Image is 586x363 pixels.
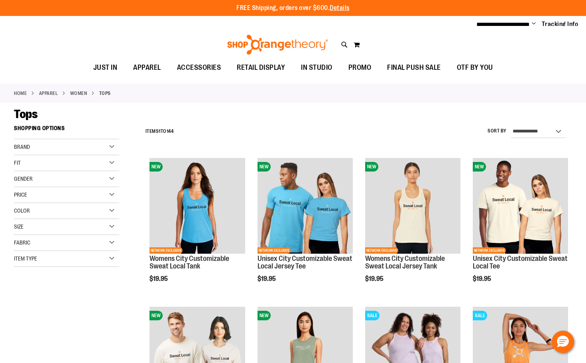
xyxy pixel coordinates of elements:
a: Womens City Customizable Sweat Local Tank [149,254,229,270]
h2: Items to [146,125,174,138]
span: Size [14,223,24,230]
span: NETWORK EXCLUSIVE [258,247,291,254]
a: Home [14,90,27,97]
span: Tops [14,107,37,121]
span: IN STUDIO [301,59,332,77]
span: 1 [159,128,161,134]
span: Item Type [14,255,37,262]
strong: Tops [99,90,111,97]
img: Shop Orangetheory [226,35,329,55]
a: APPAREL [39,90,58,97]
a: FINAL PUSH SALE [379,59,449,77]
span: SALE [473,311,487,320]
span: PROMO [348,59,372,77]
span: Price [14,191,27,198]
span: $19.95 [365,275,385,282]
a: JUST IN [85,59,126,77]
a: ACCESSORIES [169,59,229,77]
span: FINAL PUSH SALE [387,59,441,77]
span: NEW [473,162,486,172]
span: NEW [149,311,163,320]
a: PROMO [340,59,380,77]
span: $19.95 [149,275,169,282]
span: SALE [365,311,380,320]
span: $19.95 [473,275,492,282]
div: product [361,154,464,303]
span: ACCESSORIES [177,59,221,77]
span: $19.95 [258,275,277,282]
span: NETWORK EXCLUSIVE [365,247,398,254]
a: IN STUDIO [293,59,340,77]
div: product [146,154,249,303]
span: APPAREL [133,59,161,77]
a: Unisex City Customizable Fine Jersey TeeNEWNETWORK EXCLUSIVE [258,158,353,254]
span: NEW [365,162,378,172]
a: Tracking Info [542,20,578,29]
a: Womens City Customizable Sweat Local Jersey Tank [365,254,445,270]
label: Sort By [488,128,507,134]
span: NEW [258,162,271,172]
img: Unisex City Customizable Fine Jersey Tee [258,158,353,253]
div: product [254,154,357,303]
span: NEW [258,311,271,320]
img: City Customizable Jersey Racerback Tank [365,158,460,253]
p: FREE Shipping, orders over $600. [236,4,350,13]
span: RETAIL DISPLAY [237,59,285,77]
span: Fabric [14,239,30,246]
a: Details [330,4,350,12]
a: Image of Unisex City Customizable Very Important TeeNEWNETWORK EXCLUSIVE [473,158,568,254]
a: City Customizable Jersey Racerback TankNEWNETWORK EXCLUSIVE [365,158,460,254]
span: NETWORK EXCLUSIVE [149,247,183,254]
a: Unisex City Customizable Sweat Local Jersey Tee [258,254,352,270]
a: OTF BY YOU [449,59,501,77]
img: City Customizable Perfect Racerback Tank [149,158,245,253]
a: WOMEN [70,90,87,97]
span: Gender [14,176,33,182]
span: NETWORK EXCLUSIVE [473,247,506,254]
div: product [469,154,572,303]
a: Unisex City Customizable Sweat Local Tee [473,254,568,270]
button: Hello, have a question? Let’s chat. [552,331,574,353]
span: OTF BY YOU [457,59,493,77]
a: City Customizable Perfect Racerback TankNEWNETWORK EXCLUSIVE [149,158,245,254]
span: Brand [14,144,30,150]
button: Account menu [532,20,536,28]
img: Image of Unisex City Customizable Very Important Tee [473,158,568,253]
span: JUST IN [93,59,118,77]
span: 144 [167,128,174,134]
span: NEW [149,162,163,172]
a: RETAIL DISPLAY [229,59,293,77]
a: APPAREL [125,59,169,77]
span: Fit [14,160,21,166]
span: Color [14,207,30,214]
strong: Shopping Options [14,121,119,139]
